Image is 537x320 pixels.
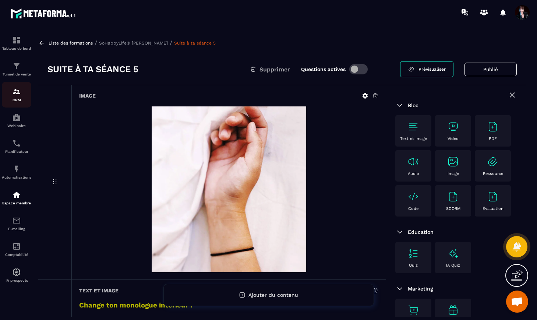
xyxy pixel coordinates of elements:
[395,101,404,110] img: arrow-down
[408,229,434,235] span: Education
[12,139,21,148] img: scheduler
[12,36,21,45] img: formation
[407,304,419,316] img: text-image no-wra
[2,108,31,133] a: automationsautomationsWebinaire
[2,159,31,185] a: automationsautomationsAutomatisations
[408,286,433,292] span: Marketing
[418,67,446,72] span: Prévisualiser
[12,216,21,225] img: email
[407,156,419,168] img: text-image no-wra
[448,171,459,176] p: Image
[12,268,21,277] img: automations
[2,278,31,282] p: IA prospects
[407,121,419,133] img: text-image no-wra
[95,39,97,46] span: /
[448,136,459,141] p: Vidéo
[79,288,119,293] h6: Text et image
[483,206,504,211] p: Évaluation
[2,236,31,262] a: accountantaccountantComptabilité
[2,227,31,231] p: E-mailing
[447,191,459,203] img: text-image no-wra
[12,165,21,173] img: automations
[248,292,298,298] span: Ajouter du contenu
[447,156,459,168] img: text-image no-wra
[2,72,31,76] p: Tunnel de vente
[79,301,192,309] strong: Change ton monologue intérieur :
[2,30,31,56] a: formationformationTableau de bord
[2,133,31,159] a: schedulerschedulerPlanificateur
[2,150,31,154] p: Planificateur
[483,171,503,176] p: Ressource
[12,242,21,251] img: accountant
[2,211,31,236] a: emailemailE-mailing
[447,304,459,316] img: text-image
[2,201,31,205] p: Espace membre
[2,253,31,257] p: Comptabilité
[447,247,459,259] img: text-image
[12,61,21,70] img: formation
[2,56,31,82] a: formationformationTunnel de vente
[2,124,31,128] p: Webinaire
[99,41,168,46] a: SoHappyLife® [PERSON_NAME]
[408,171,419,176] p: Audio
[487,191,499,203] img: text-image no-wra
[407,191,419,203] img: text-image no-wra
[12,190,21,199] img: automations
[395,228,404,236] img: arrow-down
[152,106,306,272] img: background
[487,156,499,168] img: text-image no-wra
[2,98,31,102] p: CRM
[10,7,77,20] img: logo
[446,206,460,211] p: SCORM
[506,291,528,313] a: Ouvrir le chat
[407,247,419,259] img: text-image no-wra
[446,263,460,268] p: IA Quiz
[489,136,497,141] p: PDF
[408,102,418,108] span: Bloc
[2,46,31,50] p: Tableau de bord
[2,82,31,108] a: formationformationCRM
[301,66,346,72] label: Questions actives
[259,66,290,73] span: Supprimer
[2,175,31,179] p: Automatisations
[79,93,96,99] h6: Image
[170,39,172,46] span: /
[49,41,93,46] a: Liste des formations
[464,63,517,76] button: Publié
[400,61,453,77] a: Prévisualiser
[395,284,404,293] img: arrow-down
[409,263,418,268] p: Quiz
[2,185,31,211] a: automationsautomationsEspace membre
[47,63,138,75] h3: Suite à ta séance 5
[487,121,499,133] img: text-image no-wra
[174,41,216,46] a: Suite à ta séance 5
[12,87,21,96] img: formation
[408,206,418,211] p: Code
[12,113,21,122] img: automations
[400,136,427,141] p: Text et image
[447,121,459,133] img: text-image no-wra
